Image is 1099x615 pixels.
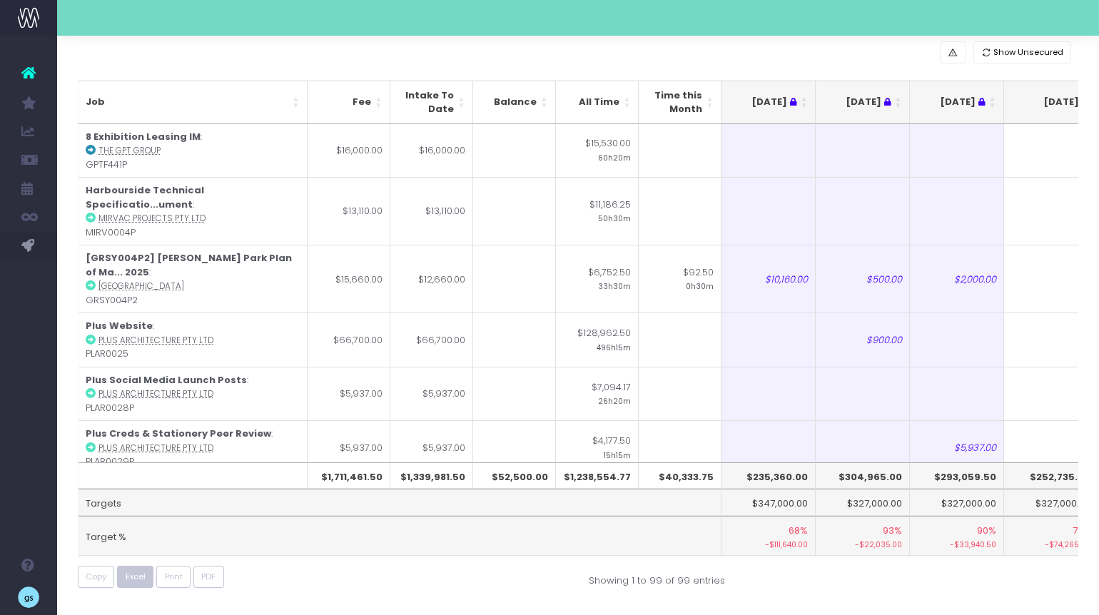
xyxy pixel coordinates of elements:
abbr: Plus Architecture Pty Ltd [98,388,213,400]
td: $5,937.00 [390,367,473,421]
th: Jul 25 : activate to sort column ascending [816,81,910,124]
th: $293,059.50 [910,462,1004,489]
th: $52,500.00 [473,462,556,489]
td: : GRSY004P2 [78,245,308,312]
td: $5,937.00 [308,420,390,474]
small: -$111,640.00 [729,537,808,551]
td: $15,660.00 [308,245,390,312]
img: images/default_profile_image.png [18,586,39,608]
td: $10,160.00 [721,245,816,312]
strong: Plus Creds & Stationery Peer Review [86,427,271,440]
span: Show Unsecured [993,46,1063,59]
th: Balance: activate to sort column ascending [473,81,556,124]
th: $1,339,981.50 [390,462,473,489]
th: $252,735.00 [1004,462,1098,489]
small: 0h30m [686,279,714,292]
button: Excel [117,566,153,588]
abbr: Plus Architecture Pty Ltd [98,335,213,346]
button: Show Unsecured [973,41,1072,63]
th: $1,711,461.50 [308,462,390,489]
button: Print [156,566,191,588]
strong: 8 Exhibition Leasing IM [86,130,201,143]
td: $13,110.00 [308,177,390,245]
strong: Harbourside Technical Specificatio...ument [86,183,204,211]
strong: Plus Website [86,319,153,332]
td: $12,660.00 [390,245,473,312]
td: $66,700.00 [390,312,473,367]
span: PDF [201,571,216,583]
td: $327,000.00 [910,489,1004,516]
td: $5,937.00 [910,420,1004,474]
td: $5,937.00 [308,367,390,421]
td: $6,752.50 [556,245,639,312]
th: Intake To Date: activate to sort column ascending [390,81,473,124]
td: : PLAR0029P [78,420,308,474]
abbr: Mirvac Projects Pty Ltd [98,213,206,224]
th: Job: activate to sort column ascending [78,81,308,124]
small: 496h15m [597,340,631,353]
td: $7,094.17 [556,367,639,421]
td: $13,110.00 [390,177,473,245]
td: : PLAR0028P [78,367,308,421]
small: 15h15m [604,448,631,461]
small: -$22,035.00 [823,537,902,551]
td: : MIRV0004P [78,177,308,245]
th: $304,965.00 [816,462,910,489]
td: $11,186.25 [556,177,639,245]
th: $40,333.75 [639,462,721,489]
small: -$74,265.00 [1011,537,1090,551]
td: $4,177.50 [556,420,639,474]
td: : GPTF441P [78,124,308,178]
span: 90% [977,524,996,538]
span: Copy [86,571,106,583]
td: $128,962.50 [556,312,639,367]
small: 26h20m [598,394,631,407]
span: 93% [883,524,902,538]
th: All Time: activate to sort column ascending [556,81,639,124]
td: Target % [78,516,721,556]
small: 60h20m [598,151,631,163]
span: 68% [789,524,808,538]
abbr: The GPT Group [98,145,161,156]
span: 77% [1073,524,1090,538]
th: Jun 25 : activate to sort column ascending [721,81,816,124]
small: 50h30m [598,211,631,224]
span: Excel [126,571,146,583]
small: -$33,940.50 [917,537,996,551]
abbr: Plus Architecture Pty Ltd [98,442,213,454]
td: $900.00 [816,312,910,367]
strong: [GRSY004P2] [PERSON_NAME] Park Plan of Ma... 2025 [86,251,292,279]
td: $327,000.00 [1004,489,1098,516]
div: Showing 1 to 99 of 99 entries [589,566,725,588]
td: $15,530.00 [556,124,639,178]
th: Fee: activate to sort column ascending [308,81,390,124]
button: Copy [78,566,115,588]
abbr: Greater Sydney Parklands [98,280,184,292]
button: PDF [193,566,224,588]
span: Print [165,571,183,583]
td: $5,937.00 [390,420,473,474]
td: $16,000.00 [308,124,390,178]
td: $66,700.00 [308,312,390,367]
td: $327,000.00 [816,489,910,516]
td: $16,000.00 [390,124,473,178]
td: Targets [78,489,721,516]
strong: Plus Social Media Launch Posts [86,373,247,387]
td: $2,000.00 [910,245,1004,312]
th: $235,360.00 [721,462,816,489]
th: $1,238,554.77 [556,462,639,489]
small: 33h30m [598,279,631,292]
td: : PLAR0025 [78,312,308,367]
th: Aug 25 : activate to sort column ascending [910,81,1004,124]
td: $500.00 [816,245,910,312]
th: Sep 25: activate to sort column ascending [1004,81,1098,124]
th: Time this Month: activate to sort column ascending [639,81,721,124]
td: $347,000.00 [721,489,816,516]
td: $92.50 [639,245,721,312]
